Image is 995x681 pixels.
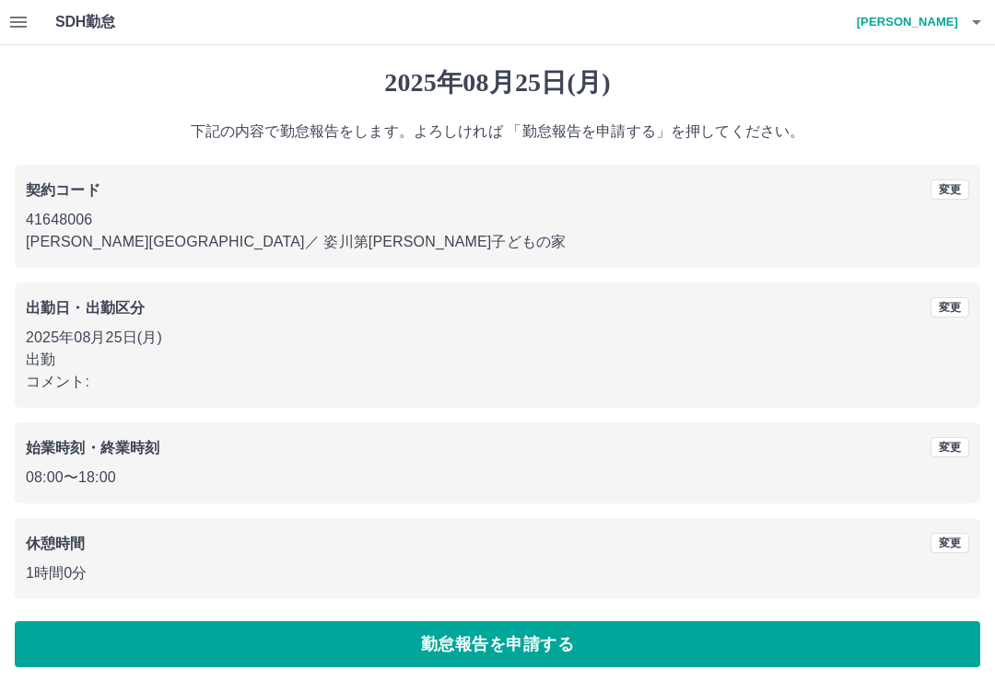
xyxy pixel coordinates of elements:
[26,467,969,489] p: 08:00 〜 18:00
[26,440,159,456] b: 始業時刻・終業時刻
[26,209,969,231] p: 41648006
[26,349,969,371] p: 出勤
[931,297,969,317] button: 変更
[26,231,969,253] p: [PERSON_NAME][GEOGRAPHIC_DATA] ／ 姿川第[PERSON_NAME]子どもの家
[26,371,969,393] p: コメント:
[15,67,980,98] h1: 2025年08月25日(月)
[931,179,969,200] button: 変更
[931,437,969,457] button: 変更
[15,121,980,143] p: 下記の内容で勤怠報告をします。よろしければ 「勤怠報告を申請する」を押してください。
[15,621,980,667] button: 勤怠報告を申請する
[26,300,145,316] b: 出勤日・出勤区分
[26,536,86,551] b: 休憩時間
[26,562,969,584] p: 1時間0分
[26,327,969,349] p: 2025年08月25日(月)
[26,182,100,198] b: 契約コード
[931,533,969,553] button: 変更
